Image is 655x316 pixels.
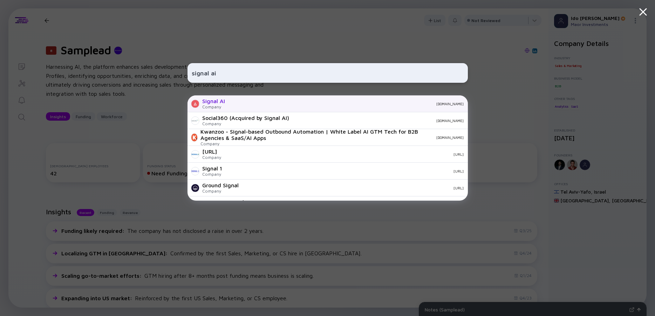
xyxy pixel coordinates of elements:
[227,152,464,156] div: [URL]
[202,188,239,194] div: Company
[200,141,430,146] div: Company
[200,128,430,141] div: Kwanzoo - Signal-based Outbound Automation | White Label AI GTM Tech for B2B Agencies & SaaS/AI Apps
[202,165,222,172] div: Signal 1
[436,135,464,140] div: [DOMAIN_NAME]
[202,115,289,121] div: Social360 (Acquired by Signal AI)
[202,104,225,109] div: Company
[202,155,221,160] div: Company
[202,172,222,177] div: Company
[295,119,464,123] div: [DOMAIN_NAME]
[202,98,225,104] div: Signal AI
[202,199,246,205] div: Quantum Signals
[228,169,464,173] div: [URL]
[202,121,289,126] div: Company
[192,67,464,79] input: Search Company or Investor...
[202,148,221,155] div: [URL]
[244,186,464,190] div: [URL]
[231,102,464,106] div: [DOMAIN_NAME]
[202,182,239,188] div: Ground Signal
